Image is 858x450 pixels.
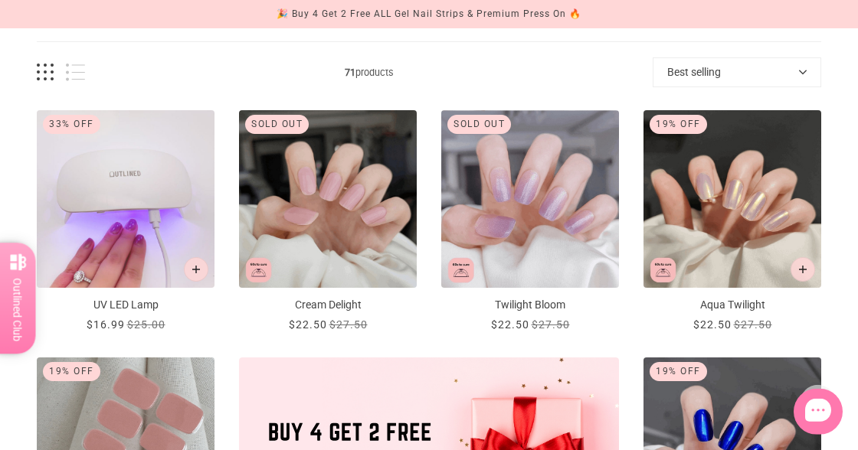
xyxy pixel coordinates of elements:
[245,115,309,134] div: Sold out
[643,110,821,333] a: Aqua Twilight
[791,257,815,282] button: Add to cart
[532,318,570,331] span: $27.50
[653,57,821,87] button: Best selling
[127,318,165,331] span: $25.00
[277,6,581,22] div: 🎉 Buy 4 Get 2 Free ALL Gel Nail Strips & Premium Press On 🔥
[43,362,100,381] div: 19% Off
[289,318,327,331] span: $22.50
[643,297,821,313] p: Aqua Twilight
[43,115,100,134] div: 33% Off
[345,67,355,78] b: 71
[184,257,208,282] button: Add to cart
[37,110,215,333] a: UV LED Lamp
[447,115,511,134] div: Sold out
[66,64,85,81] button: List view
[239,110,417,333] a: Cream Delight
[329,318,368,331] span: $27.50
[37,297,215,313] p: UV LED Lamp
[650,115,707,134] div: 19% Off
[85,64,653,80] span: products
[441,110,619,333] a: Twilight Bloom
[441,297,619,313] p: Twilight Bloom
[693,318,732,331] span: $22.50
[87,318,125,331] span: $16.99
[239,297,417,313] p: Cream Delight
[37,64,54,81] button: Grid view
[650,362,707,381] div: 19% Off
[734,318,772,331] span: $27.50
[491,318,529,331] span: $22.50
